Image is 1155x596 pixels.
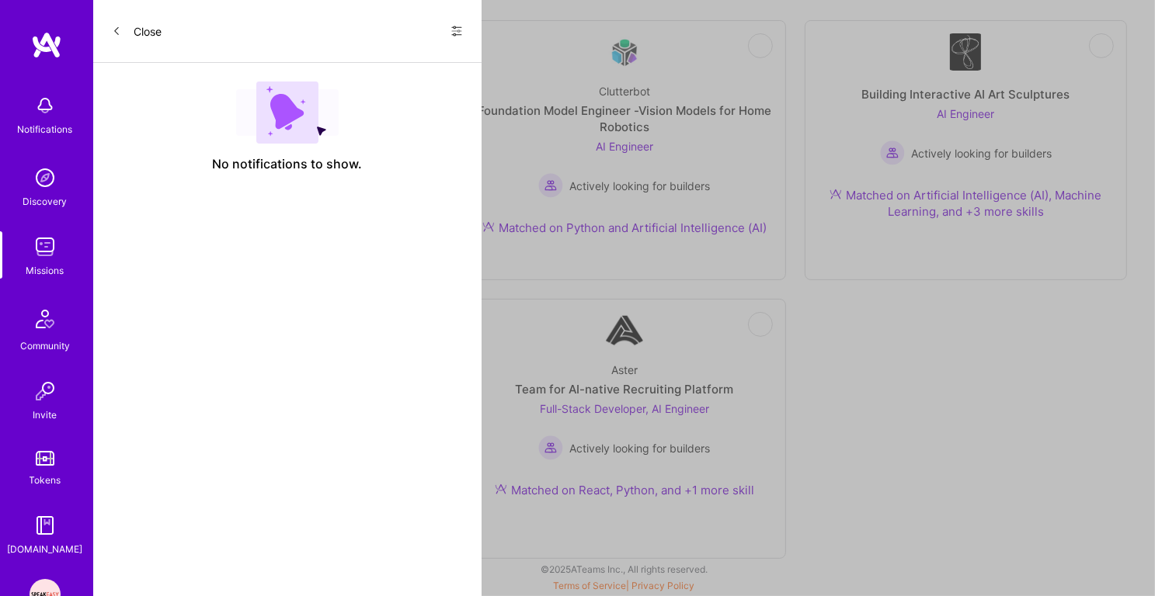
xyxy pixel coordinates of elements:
[236,81,339,144] img: empty
[30,472,61,488] div: Tokens
[18,121,73,137] div: Notifications
[30,162,61,193] img: discovery
[30,376,61,407] img: Invite
[31,31,62,59] img: logo
[112,19,162,43] button: Close
[20,338,70,354] div: Community
[23,193,68,210] div: Discovery
[33,407,57,423] div: Invite
[30,510,61,541] img: guide book
[213,156,363,172] span: No notifications to show.
[30,231,61,262] img: teamwork
[8,541,83,557] div: [DOMAIN_NAME]
[30,90,61,121] img: bell
[36,451,54,466] img: tokens
[26,300,64,338] img: Community
[26,262,64,279] div: Missions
